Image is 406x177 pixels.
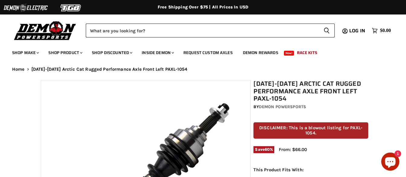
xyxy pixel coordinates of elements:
a: Shop Make [8,47,43,59]
a: Inside Demon [137,47,178,59]
form: Product [86,24,335,37]
a: Home [12,67,25,72]
span: From: $66.00 [279,147,307,152]
inbox-online-store-chat: Shopify online store chat [379,153,401,172]
a: Shop Discounted [87,47,136,59]
a: Log in [346,28,369,34]
img: Demon Powersports [12,20,78,41]
a: Shop Product [44,47,86,59]
span: Save % [253,146,274,153]
button: Search [319,24,335,37]
span: Log in [349,27,365,34]
a: Race Kits [292,47,322,59]
img: Demon Electric Logo 2 [3,2,48,14]
p: This Product Fits With: [253,166,368,173]
span: 60 [265,147,270,152]
span: [DATE]-[DATE] Arctic Cat Rugged Performance Axle Front Left PAXL-1054 [31,67,187,72]
span: New! [284,51,294,56]
img: TGB Logo 2 [48,2,94,14]
input: Search [86,24,319,37]
span: $0.00 [380,28,391,34]
ul: Main menu [8,44,389,59]
a: $0.00 [369,26,394,35]
a: Request Custom Axles [179,47,237,59]
a: Demon Rewards [238,47,283,59]
div: by [253,104,368,110]
h1: [DATE]-[DATE] Arctic Cat Rugged Performance Axle Front Left PAXL-1054 [253,80,368,102]
a: Demon Powersports [259,104,306,109]
p: DISCLAIMER: This is a blowout listing for PAXL-1054. [253,122,368,139]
